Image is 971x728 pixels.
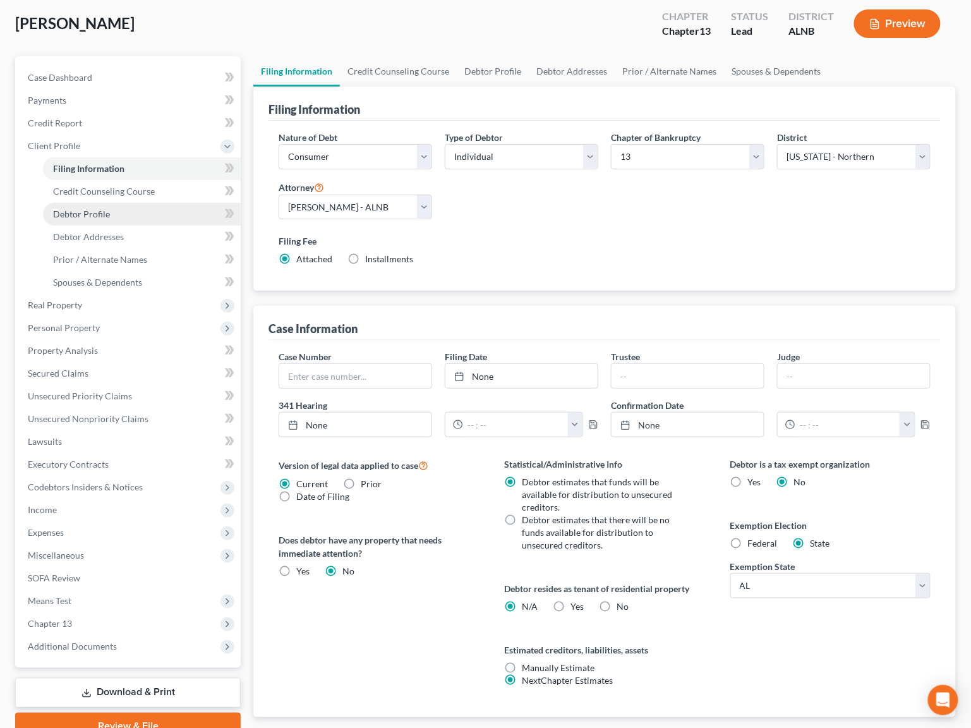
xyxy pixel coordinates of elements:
label: Case Number [279,350,332,363]
label: Type of Debtor [445,131,503,144]
span: Credit Report [28,118,82,128]
a: Credit Counseling Course [340,56,457,87]
div: Chapter [662,9,711,24]
button: Preview [854,9,941,38]
label: Chapter of Bankruptcy [611,131,701,144]
a: Executory Contracts [18,453,241,476]
span: Income [28,504,57,515]
span: Chapter 13 [28,618,72,629]
span: Additional Documents [28,641,117,652]
span: Unsecured Priority Claims [28,391,132,401]
a: SOFA Review [18,567,241,590]
label: Exemption Election [730,519,931,532]
label: Does debtor have any property that needs immediate attention? [279,533,479,560]
label: Statistical/Administrative Info [505,458,705,471]
a: Secured Claims [18,362,241,385]
a: Credit Counseling Course [43,180,241,203]
div: Chapter [662,24,711,39]
span: Means Test [28,595,71,606]
label: Confirmation Date [605,399,937,412]
input: Enter case number... [279,364,431,388]
span: 13 [699,25,711,37]
input: -- : -- [463,413,568,437]
span: NextChapter Estimates [522,675,613,686]
a: Filing Information [253,56,340,87]
span: Debtor estimates that there will be no funds available for distribution to unsecured creditors. [522,514,670,550]
span: Expenses [28,527,64,538]
label: Filing Fee [279,234,931,248]
span: Codebtors Insiders & Notices [28,482,143,492]
a: Case Dashboard [18,66,241,89]
a: Spouses & Dependents [724,56,828,87]
span: Installments [365,253,413,264]
div: ALNB [788,24,834,39]
span: Secured Claims [28,368,88,379]
a: None [612,413,764,437]
span: Manually Estimate [522,662,595,673]
label: Debtor resides as tenant of residential property [505,582,705,595]
div: Open Intercom Messenger [928,685,958,715]
span: No [617,601,629,612]
span: [PERSON_NAME] [15,14,135,32]
span: SOFA Review [28,573,80,583]
span: Lawsuits [28,436,62,447]
input: -- [612,364,764,388]
span: Federal [748,538,778,549]
label: 341 Hearing [272,399,605,412]
span: Date of Filing [296,491,349,502]
label: Exemption State [730,560,795,573]
a: Credit Report [18,112,241,135]
label: Version of legal data applied to case [279,458,479,473]
label: Debtor is a tax exempt organization [730,458,931,471]
span: State [811,538,830,549]
div: Filing Information [268,102,360,117]
span: Prior / Alternate Names [53,254,147,265]
a: Prior / Alternate Names [43,248,241,271]
input: -- [778,364,930,388]
label: Attorney [279,179,324,195]
span: Yes [296,566,310,576]
a: Download & Print [15,678,241,708]
span: Yes [748,476,761,487]
span: Filing Information [53,163,124,174]
span: Credit Counseling Course [53,186,155,197]
a: None [445,364,598,388]
input: -- : -- [795,413,900,437]
span: Attached [296,253,332,264]
a: Property Analysis [18,339,241,362]
div: Case Information [268,321,358,336]
span: Current [296,478,328,489]
label: Trustee [611,350,640,363]
a: Lawsuits [18,430,241,453]
span: Debtor Profile [53,209,110,219]
span: Spouses & Dependents [53,277,142,288]
a: Prior / Alternate Names [615,56,724,87]
a: Filing Information [43,157,241,180]
div: District [788,9,834,24]
a: None [279,413,431,437]
a: Unsecured Nonpriority Claims [18,408,241,430]
span: Yes [571,601,584,612]
a: Payments [18,89,241,112]
span: N/A [522,601,538,612]
span: Personal Property [28,322,100,333]
span: Miscellaneous [28,550,84,561]
span: Debtor Addresses [53,231,124,242]
span: Property Analysis [28,345,98,356]
span: No [342,566,354,576]
a: Spouses & Dependents [43,271,241,294]
span: Client Profile [28,140,80,151]
label: Estimated creditors, liabilities, assets [505,643,705,657]
a: Unsecured Priority Claims [18,385,241,408]
a: Debtor Addresses [43,226,241,248]
span: Debtor estimates that funds will be available for distribution to unsecured creditors. [522,476,673,513]
a: Debtor Profile [457,56,529,87]
span: Prior [361,478,382,489]
span: No [794,476,806,487]
div: Status [731,9,768,24]
span: Unsecured Nonpriority Claims [28,413,148,424]
label: District [777,131,807,144]
div: Lead [731,24,768,39]
a: Debtor Profile [43,203,241,226]
span: Payments [28,95,66,106]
